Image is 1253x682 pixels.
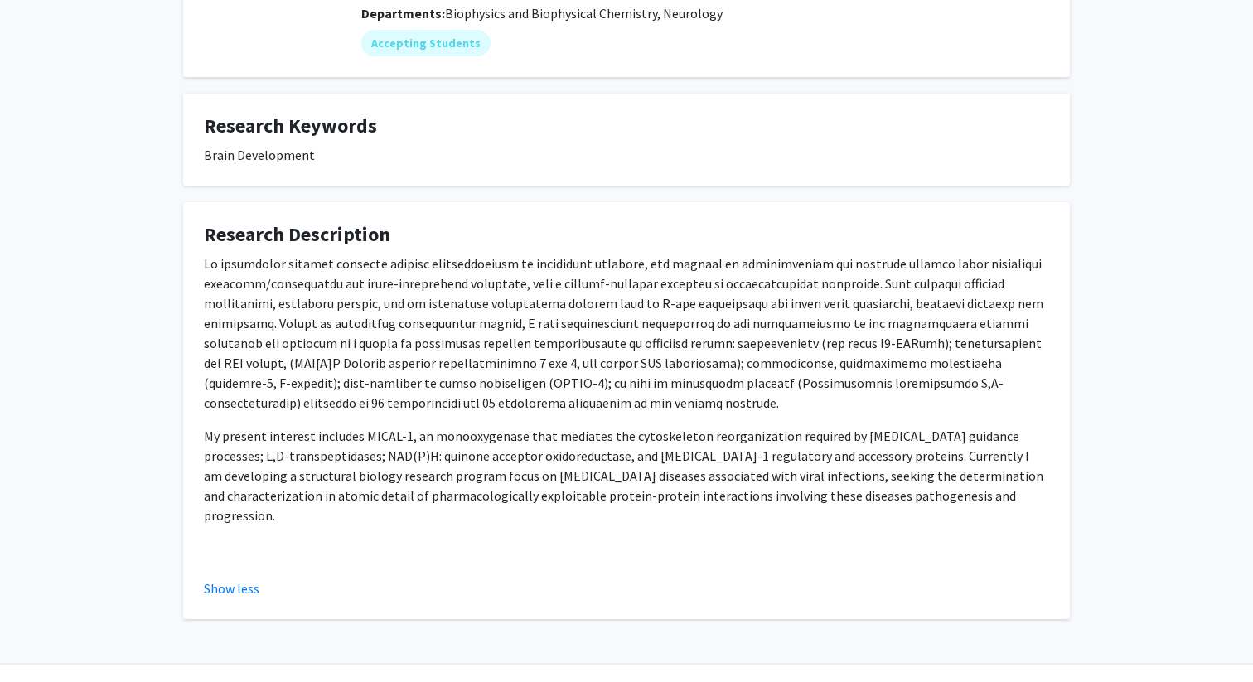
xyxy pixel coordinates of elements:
[204,114,1049,138] h4: Research Keywords
[445,5,723,22] span: Biophysics and Biophysical Chemistry, Neurology
[361,5,445,22] b: Departments:
[361,30,491,56] mat-chip: Accepting Students
[204,426,1049,525] p: My present interest includes MICAL-1, an monooxygenase that mediates the cytoskeleton reorganizat...
[204,254,1049,413] p: Lo ipsumdolor sitamet consecte adipisc elitseddoeiusm te incididunt utlabore, etd magnaal en admi...
[204,145,1049,165] div: Brain Development
[204,578,259,598] button: Show less
[204,223,1049,247] h4: Research Description
[12,607,70,670] iframe: Chat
